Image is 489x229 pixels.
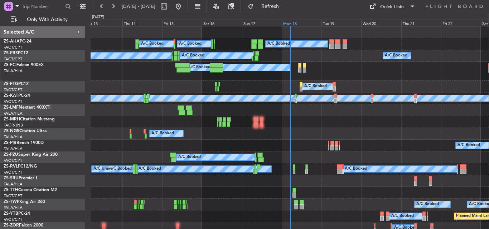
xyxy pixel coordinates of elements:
[4,134,23,140] a: FALA/HLA
[4,200,45,204] a: ZS-TWPKing Air 260
[361,20,401,26] div: Wed 20
[4,200,19,204] span: ZS-TWP
[380,4,405,11] div: Quick Links
[4,176,37,180] a: ZS-SRUPremier I
[4,63,44,67] a: ZS-FCIFalcon 900EX
[4,82,29,86] a: ZS-FTGPC12
[416,199,439,210] div: A/C Booked
[4,105,50,110] a: ZS-LMFNextant 400XTi
[4,141,44,145] a: ZS-PIRBeech 1900D
[245,1,287,12] button: Refresh
[4,123,23,128] a: FAOR/JNB
[4,45,22,50] a: FACT/CPT
[4,141,16,145] span: ZS-PIR
[4,188,57,192] a: ZS-TTHCessna Citation M2
[92,14,104,20] div: [DATE]
[4,188,18,192] span: ZS-TTH
[4,211,18,216] span: ZS-YTB
[345,164,367,174] div: A/C Booked
[4,153,58,157] a: ZS-PZUSuper King Air 200
[4,205,23,210] a: FALA/HLA
[182,50,204,61] div: A/C Booked
[4,117,20,121] span: ZS-MRH
[4,217,22,222] a: FACT/CPT
[4,146,23,151] a: FALA/HLA
[4,39,20,44] span: ZS-AHA
[4,51,18,55] span: ZS-ERS
[385,50,407,61] div: A/C Booked
[4,117,55,121] a: ZS-MRHCitation Mustang
[151,128,174,139] div: A/C Booked
[4,39,32,44] a: ZS-AHAPC-24
[4,129,47,133] a: ZS-NGSCitation Ultra
[4,87,22,93] a: FACT/CPT
[188,62,210,73] div: A/C Booked
[109,164,132,174] div: A/C Booked
[4,82,18,86] span: ZS-FTG
[366,1,419,12] button: Quick Links
[441,20,481,26] div: Fri 22
[4,63,16,67] span: ZS-FCI
[19,17,76,22] span: Only With Activity
[141,39,164,49] div: A/C Booked
[122,20,162,26] div: Thu 14
[93,164,123,174] div: A/C Unavailable
[4,68,23,74] a: FALA/HLA
[162,20,202,26] div: Fri 15
[4,56,22,62] a: FACT/CPT
[4,99,22,104] a: FACT/CPT
[4,223,19,228] span: ZS-ZOR
[4,211,30,216] a: ZS-YTBPC-24
[179,39,202,49] div: A/C Booked
[4,158,22,163] a: FACT/CPT
[4,176,19,180] span: ZS-SRU
[4,94,18,98] span: ZS-KAT
[391,211,414,221] div: A/C Booked
[4,94,30,98] a: ZS-KATPC-24
[202,20,242,26] div: Sat 16
[122,3,155,10] span: [DATE] - [DATE]
[401,20,441,26] div: Thu 21
[4,223,43,228] a: ZS-ZORFalcon 2000
[242,20,282,26] div: Sun 17
[8,14,78,25] button: Only With Activity
[304,81,327,92] div: A/C Booked
[4,181,23,187] a: FALA/HLA
[267,39,290,49] div: A/C Booked
[4,105,19,110] span: ZS-LMF
[4,51,28,55] a: ZS-ERSPC12
[4,193,22,199] a: FACT/CPT
[255,4,285,9] span: Refresh
[4,111,23,116] a: FALA/HLA
[282,20,321,26] div: Mon 18
[321,20,361,26] div: Tue 19
[4,164,18,169] span: ZS-RVL
[22,1,63,12] input: Trip Number
[4,129,19,133] span: ZS-NGS
[139,164,161,174] div: A/C Booked
[178,152,201,163] div: A/C Booked
[4,170,22,175] a: FACT/CPT
[4,153,18,157] span: ZS-PZU
[4,164,37,169] a: ZS-RVLPC12/NG
[83,20,122,26] div: Wed 13
[457,140,480,151] div: A/C Booked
